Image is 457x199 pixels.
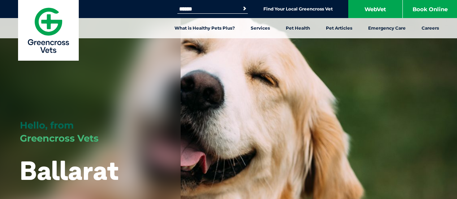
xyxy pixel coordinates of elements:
[263,6,333,12] a: Find Your Local Greencross Vet
[318,18,360,38] a: Pet Articles
[360,18,414,38] a: Emergency Care
[278,18,318,38] a: Pet Health
[241,5,248,12] button: Search
[243,18,278,38] a: Services
[20,156,119,185] h1: Ballarat
[20,120,74,131] span: Hello, from
[167,18,243,38] a: What is Healthy Pets Plus?
[414,18,447,38] a: Careers
[20,133,99,144] span: Greencross Vets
